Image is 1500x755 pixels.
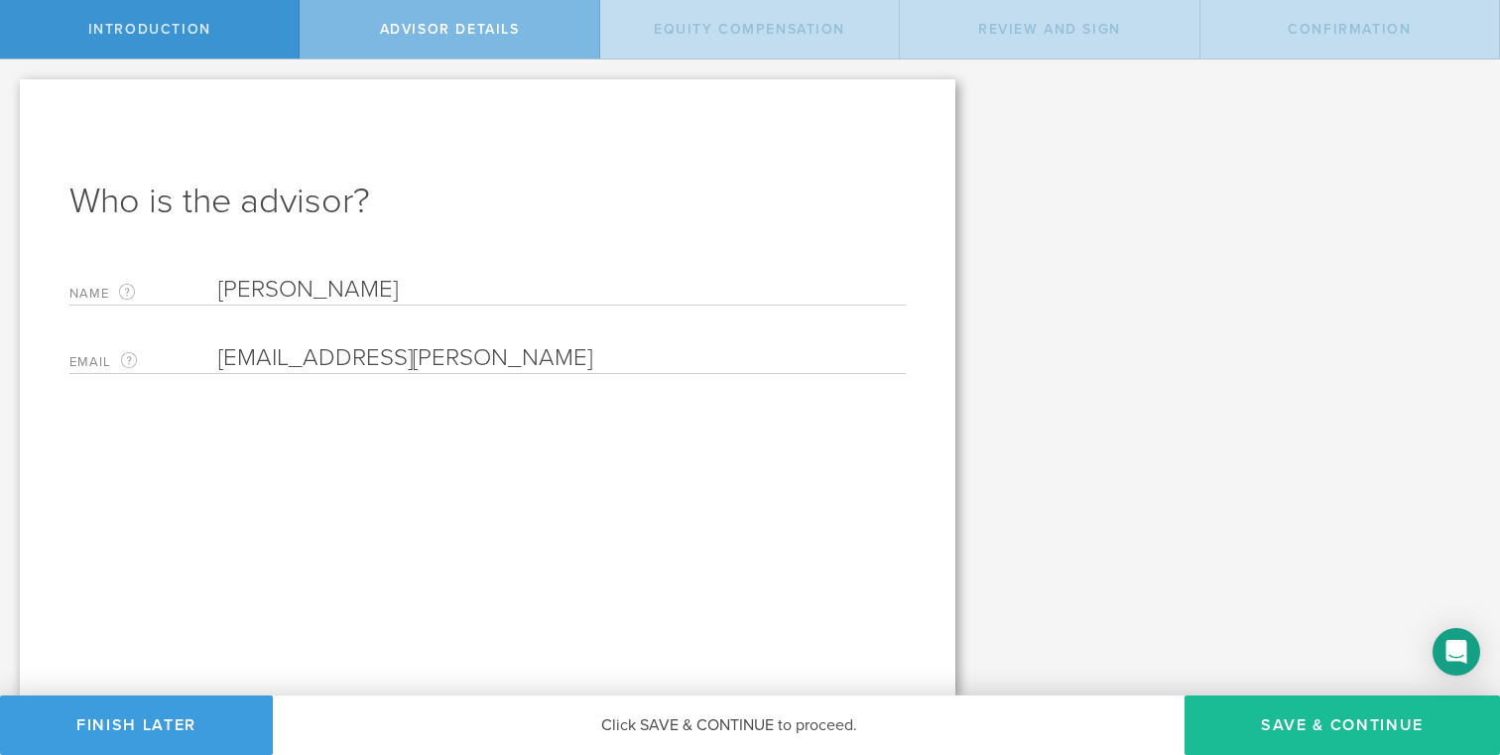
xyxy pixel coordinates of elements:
[88,21,211,38] span: Introduction
[1288,21,1411,38] span: Confirmation
[654,21,845,38] span: Equity Compensation
[69,282,218,305] label: Name
[218,275,906,305] input: Required
[218,343,896,373] input: Required
[69,350,218,373] label: Email
[380,21,520,38] span: Advisor Details
[978,21,1121,38] span: Review and Sign
[1185,695,1500,755] button: Save & Continue
[69,178,906,225] h1: Who is the advisor?
[273,695,1185,755] div: Click SAVE & CONTINUE to proceed.
[1433,628,1480,676] div: Open Intercom Messenger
